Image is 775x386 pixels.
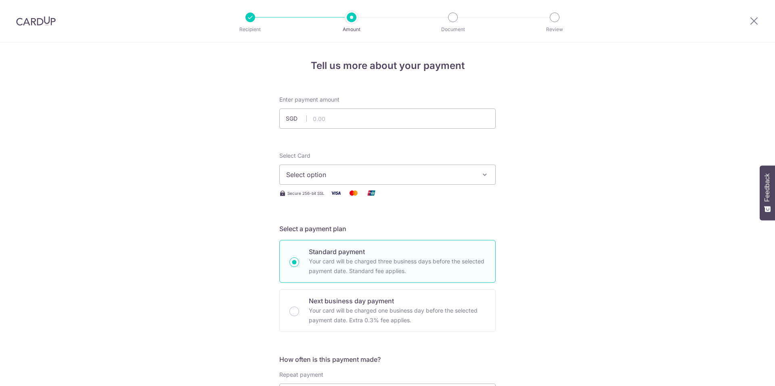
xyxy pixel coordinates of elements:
img: Mastercard [346,188,362,198]
button: Feedback - Show survey [760,165,775,220]
span: Feedback [764,173,771,202]
button: Select option [279,165,496,185]
span: Enter payment amount [279,96,339,104]
span: Select option [286,170,474,179]
span: translation missing: en.payables.payment_networks.credit_card.summary.labels.select_card [279,152,310,159]
h5: Select a payment plan [279,224,496,234]
p: Review [525,25,584,33]
span: SGD [286,115,307,123]
img: Union Pay [363,188,379,198]
p: Standard payment [309,247,486,257]
img: Visa [328,188,344,198]
span: Secure 256-bit SSL [287,190,325,196]
iframe: Opens a widget where you can find more information [723,362,767,382]
img: CardUp [16,16,56,26]
input: 0.00 [279,108,496,129]
h5: How often is this payment made? [279,355,496,364]
p: Recipient [220,25,280,33]
p: Document [423,25,483,33]
p: Amount [322,25,381,33]
p: Your card will be charged three business days before the selected payment date. Standard fee appl... [309,257,486,276]
label: Repeat payment [279,371,323,379]
p: Next business day payment [309,296,486,306]
p: Your card will be charged one business day before the selected payment date. Extra 0.3% fee applies. [309,306,486,325]
h4: Tell us more about your payment [279,58,496,73]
